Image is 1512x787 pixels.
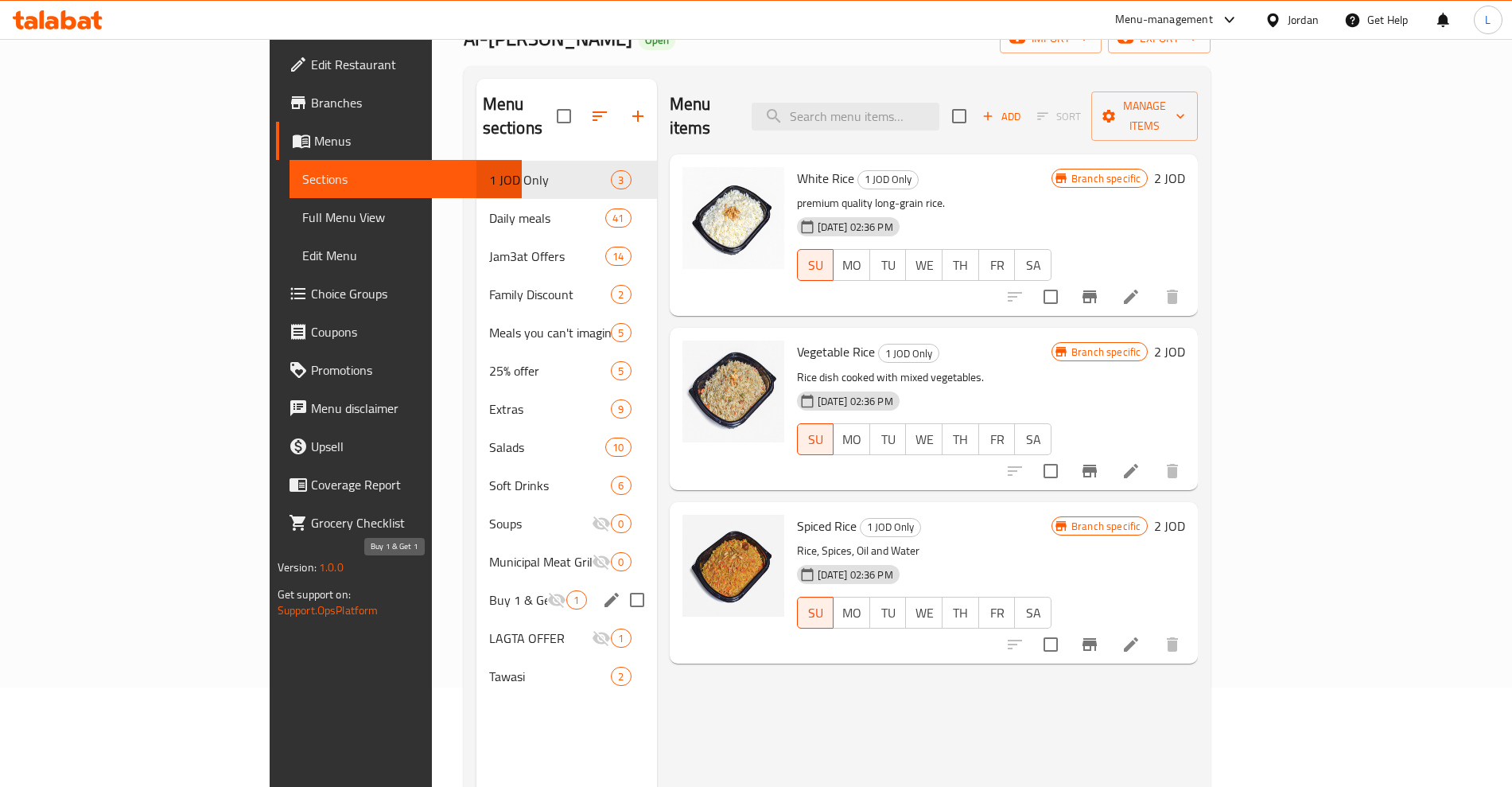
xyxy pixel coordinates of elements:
[311,475,509,494] span: Coverage Report
[311,93,509,112] span: Branches
[949,428,973,451] span: TH
[905,597,943,629] button: WE
[612,325,630,341] span: 5
[1121,287,1141,306] a: Edit menu item
[476,352,657,390] div: 25% offer5
[985,428,1009,451] span: FR
[612,173,630,188] span: 3
[606,440,630,455] span: 10
[489,590,548,610] span: Buy 1 & Get 1
[302,169,509,189] span: Sections
[311,399,509,418] span: Menu disclaimer
[860,518,921,537] div: 1 JOD Only
[566,590,586,610] div: items
[311,284,509,303] span: Choice Groups
[1065,345,1147,360] span: Branch specific
[592,514,611,533] svg: Inactive section
[611,476,631,495] div: items
[489,438,606,457] span: Salads
[278,557,317,578] span: Version:
[606,211,630,226] span: 41
[476,237,657,275] div: Jam3at Offers14
[489,170,612,189] div: 1 JOD Only
[612,402,630,417] span: 9
[752,103,939,131] input: search
[476,428,657,466] div: Salads10
[1288,11,1319,29] div: Jordan
[1071,452,1109,490] button: Branch-specific-item
[276,275,522,313] a: Choice Groups
[611,323,631,342] div: items
[489,667,612,686] span: Tawasi
[682,167,784,269] img: White Rice
[476,543,657,581] div: Municipal Meat Grills In [GEOGRAPHIC_DATA]0
[797,597,834,629] button: SU
[489,323,612,342] span: Meals you can't imagine
[943,99,976,133] span: Select section
[611,170,631,189] div: items
[276,84,522,122] a: Branches
[797,541,1052,561] p: Rice, Spices, Oil and Water
[302,246,509,265] span: Edit Menu
[833,597,870,629] button: MO
[311,322,509,341] span: Coupons
[857,170,919,189] div: 1 JOD Only
[976,104,1027,129] button: Add
[612,669,630,684] span: 2
[311,513,509,532] span: Grocery Checklist
[1154,515,1185,537] h6: 2 JOD
[905,423,943,455] button: WE
[912,602,936,625] span: WE
[612,478,630,493] span: 6
[797,340,875,364] span: Vegetable Rice
[612,287,630,302] span: 2
[278,600,379,621] a: Support.OpsPlatform
[1485,11,1491,29] span: L
[1014,249,1051,281] button: SA
[804,602,828,625] span: SU
[1034,280,1067,314] span: Select to update
[489,285,612,304] span: Family Discount
[985,602,1009,625] span: FR
[605,208,631,228] div: items
[489,629,593,648] div: LAGTA OFFER
[600,588,624,612] button: edit
[276,351,522,389] a: Promotions
[876,428,900,451] span: TU
[619,97,657,135] button: Add section
[592,552,611,571] svg: Inactive section
[476,390,657,428] div: Extras9
[811,220,900,235] span: [DATE] 02:36 PM
[489,552,593,571] span: Municipal Meat Grills In [GEOGRAPHIC_DATA]
[840,602,864,625] span: MO
[978,597,1016,629] button: FR
[797,368,1052,388] p: Rice dish cooked with mixed vegetables.
[976,104,1027,129] span: Add item
[797,166,854,190] span: White Rice
[905,249,943,281] button: WE
[489,399,612,419] div: Extras
[878,344,939,363] div: 1 JOD Only
[276,122,522,160] a: Menus
[278,584,351,605] span: Get support on:
[611,629,631,648] div: items
[804,254,828,277] span: SU
[797,193,1052,213] p: premium quality long-grain rice.
[1104,96,1185,136] span: Manage items
[276,466,522,504] a: Coverage Report
[978,423,1016,455] button: FR
[639,31,675,50] div: Open
[869,597,907,629] button: TU
[1065,171,1147,186] span: Branch specific
[797,514,857,538] span: Spiced Rice
[1013,29,1089,49] span: import
[476,505,657,543] div: Soups0
[302,208,509,227] span: Full Menu View
[290,198,522,236] a: Full Menu View
[1121,635,1141,654] a: Edit menu item
[811,394,900,409] span: [DATE] 02:36 PM
[611,285,631,304] div: items
[592,629,611,648] svg: Inactive section
[606,249,630,264] span: 14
